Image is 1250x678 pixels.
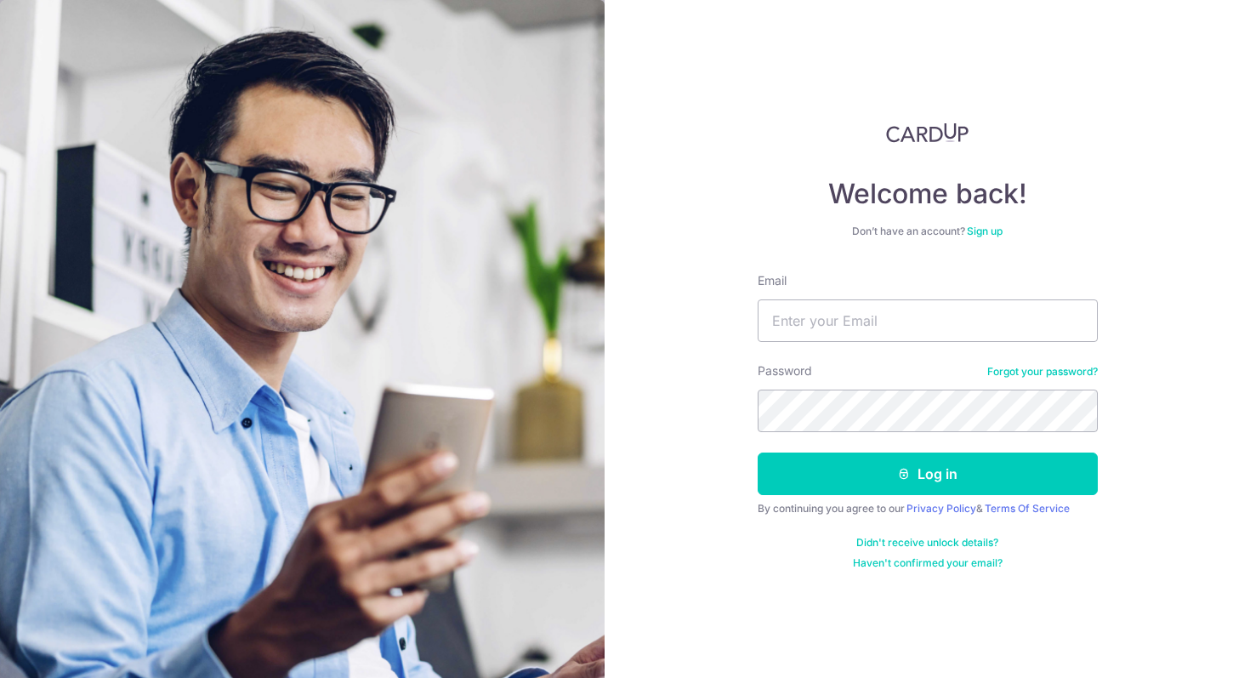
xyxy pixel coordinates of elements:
input: Enter your Email [758,299,1098,342]
a: Haven't confirmed your email? [853,556,1003,570]
a: Sign up [967,225,1003,237]
div: Don’t have an account? [758,225,1098,238]
label: Email [758,272,787,289]
a: Forgot your password? [987,365,1098,379]
a: Didn't receive unlock details? [856,536,998,550]
a: Terms Of Service [985,502,1070,515]
a: Privacy Policy [906,502,976,515]
img: CardUp Logo [886,122,969,143]
h4: Welcome back! [758,177,1098,211]
div: By continuing you agree to our & [758,502,1098,516]
button: Log in [758,453,1098,495]
label: Password [758,362,812,379]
